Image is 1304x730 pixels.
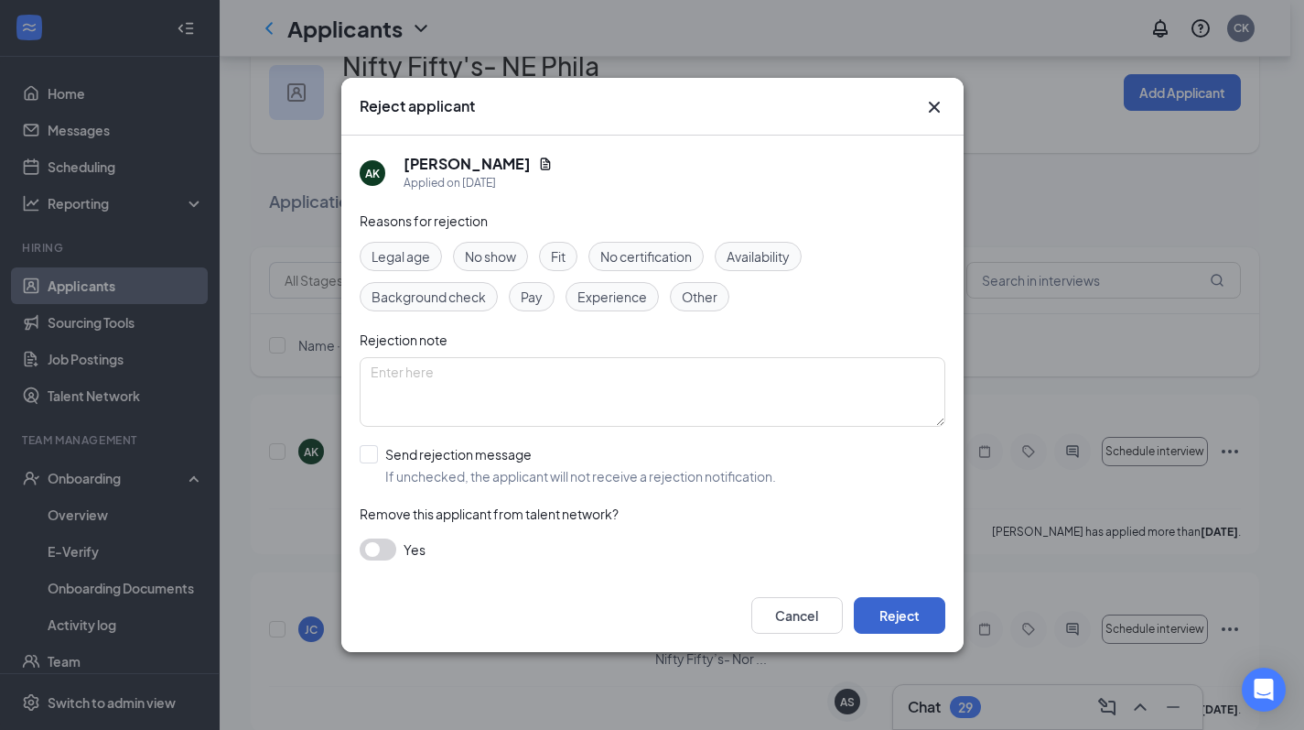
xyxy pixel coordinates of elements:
button: Cancel [751,597,843,634]
div: Applied on [DATE] [404,174,553,192]
button: Close [923,96,945,118]
span: Yes [404,539,426,561]
span: Reasons for rejection [360,212,488,229]
span: Remove this applicant from talent network? [360,506,619,522]
h5: [PERSON_NAME] [404,154,531,174]
span: Legal age [372,246,430,267]
h3: Reject applicant [360,96,475,116]
span: Rejection note [360,332,447,348]
span: Experience [577,287,647,307]
span: Background check [372,287,486,307]
div: Open Intercom Messenger [1242,668,1286,712]
span: Fit [551,246,566,267]
div: AK [365,166,380,181]
span: No certification [600,246,692,267]
span: Pay [521,287,543,307]
button: Reject [854,597,945,634]
span: No show [465,246,516,267]
svg: Cross [923,96,945,118]
span: Availability [727,246,790,267]
svg: Document [538,157,553,171]
span: Other [682,287,717,307]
